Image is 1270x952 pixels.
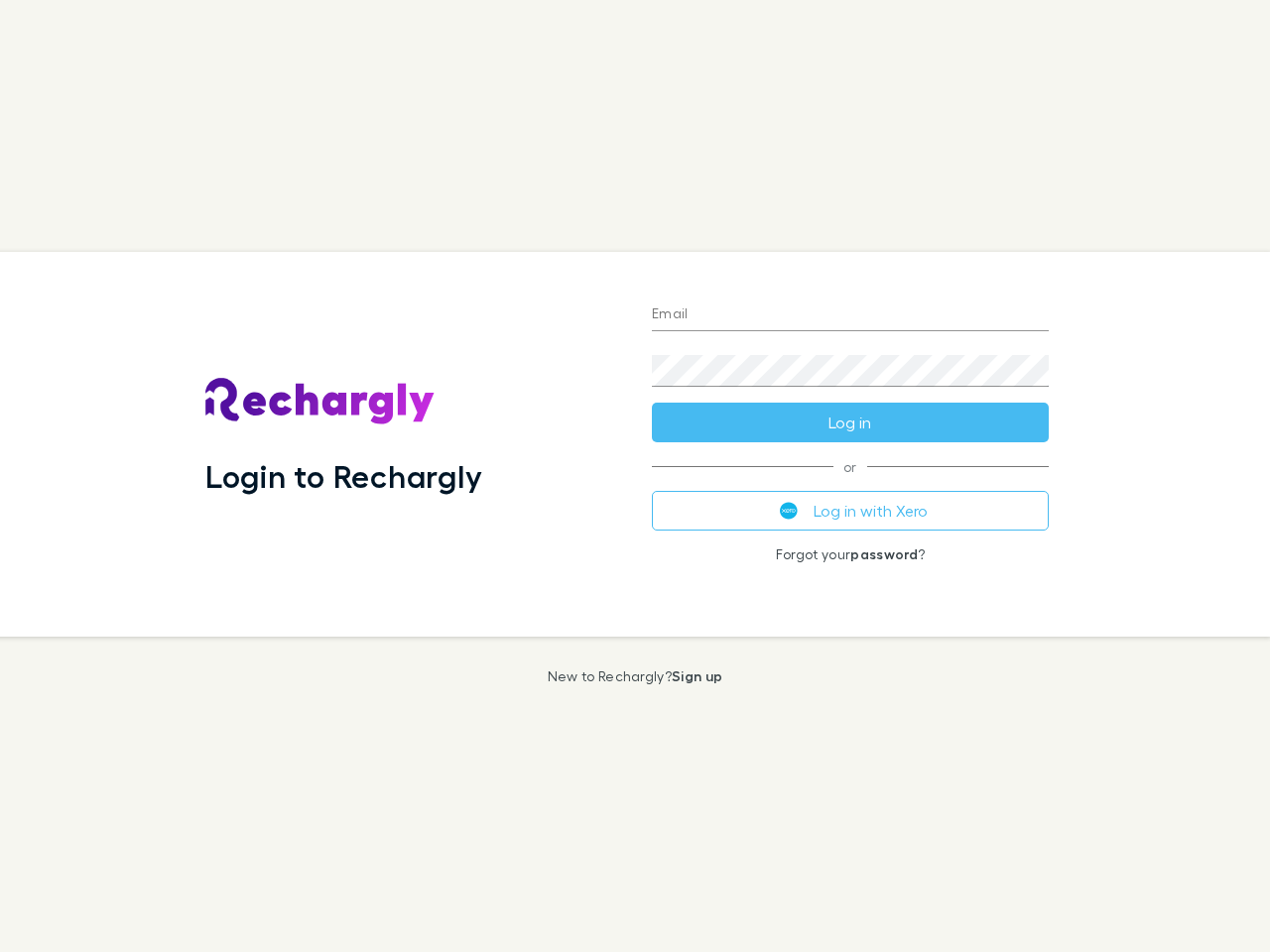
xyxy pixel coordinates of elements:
p: New to Rechargly? [548,668,723,684]
a: password [850,545,918,562]
p: Forgot your ? [652,546,1049,562]
button: Log in with Xero [652,491,1049,531]
span: or [652,466,1049,467]
img: Rechargly's Logo [205,378,436,425]
a: Sign up [672,667,722,684]
img: Xero's logo [780,502,798,520]
button: Log in [652,403,1049,442]
h1: Login to Rechargly [205,457,482,495]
